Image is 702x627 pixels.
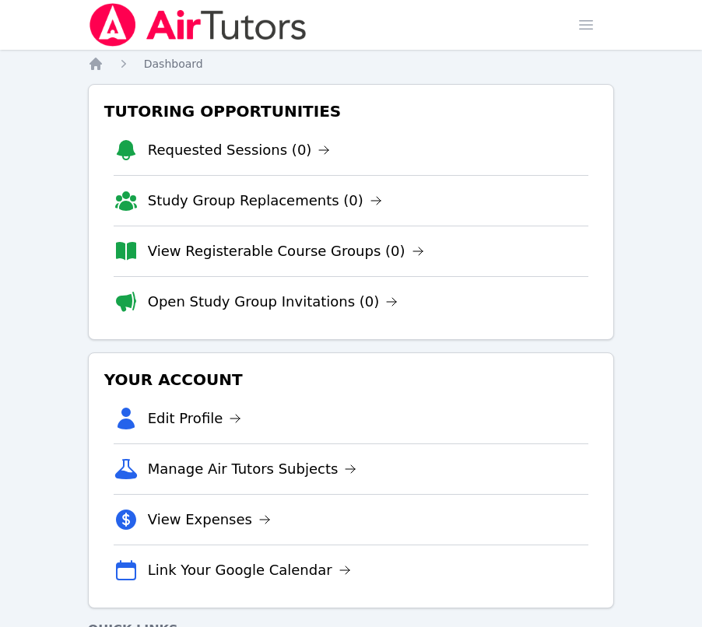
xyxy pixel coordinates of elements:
[148,291,398,313] a: Open Study Group Invitations (0)
[148,458,357,480] a: Manage Air Tutors Subjects
[148,408,242,429] a: Edit Profile
[101,366,602,394] h3: Your Account
[148,139,331,161] a: Requested Sessions (0)
[148,240,424,262] a: View Registerable Course Groups (0)
[148,190,382,212] a: Study Group Replacements (0)
[88,3,308,47] img: Air Tutors
[144,58,203,70] span: Dashboard
[148,509,271,531] a: View Expenses
[101,97,602,125] h3: Tutoring Opportunities
[144,56,203,72] a: Dashboard
[148,559,351,581] a: Link Your Google Calendar
[88,56,615,72] nav: Breadcrumb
